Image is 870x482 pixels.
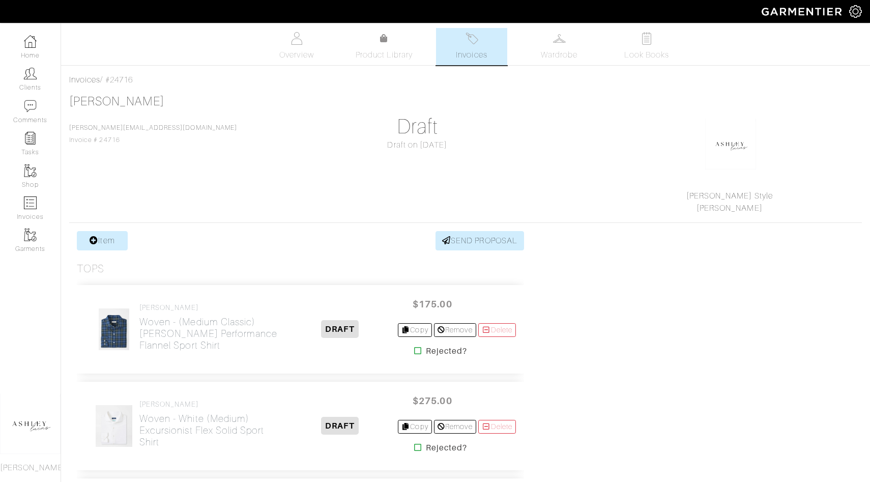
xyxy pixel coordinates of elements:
a: [PERSON_NAME] [69,95,164,108]
a: Item [77,231,128,250]
a: [PERSON_NAME][EMAIL_ADDRESS][DOMAIN_NAME] [69,124,237,131]
h4: [PERSON_NAME] [139,400,282,409]
img: basicinfo-40fd8af6dae0f16599ec9e87c0ef1c0a1fdea2edbe929e3d69a839185d80c458.svg [291,32,303,45]
a: [PERSON_NAME] Woven - White (Medium)Excursionist Flex Solid Sport Shirt [139,400,282,448]
img: aVMR5sHK4sTHTWZBwsgJS9zA [95,405,133,447]
span: Look Books [624,49,670,61]
a: Copy [398,323,432,337]
h1: Draft [293,115,542,139]
h2: Woven - (Medium Classic) [PERSON_NAME] Performance Flannel Sport Shirt [139,316,282,351]
img: okhkJxsQsug8ErY7G9ypRsDh.png [705,119,756,169]
span: Product Library [356,49,413,61]
div: Draft on [DATE] [293,139,542,151]
a: Product Library [349,33,420,61]
img: orders-icon-0abe47150d42831381b5fb84f609e132dff9fe21cb692f30cb5eec754e2cba89.png [24,196,37,209]
a: [PERSON_NAME] [697,204,763,213]
span: $175.00 [402,293,463,315]
a: Invoices [69,75,100,84]
a: Delete [478,323,516,337]
a: Remove [434,323,476,337]
span: DRAFT [321,417,358,435]
span: Invoices [456,49,487,61]
img: garmentier-logo-header-white-b43fb05a5012e4ada735d5af1a66efaba907eab6374d6393d1fbf88cb4ef424d.png [757,3,849,20]
img: garments-icon-b7da505a4dc4fd61783c78ac3ca0ef83fa9d6f193b1c9dc38574b1d14d53ca28.png [24,164,37,177]
h2: Woven - White (Medium) Excursionist Flex Solid Sport Shirt [139,413,282,448]
a: Look Books [611,28,682,65]
a: Overview [261,28,332,65]
h4: [PERSON_NAME] [139,303,282,312]
img: wardrobe-487a4870c1b7c33e795ec22d11cfc2ed9d08956e64fb3008fe2437562e282088.svg [553,32,566,45]
span: Wardrobe [541,49,577,61]
img: gear-icon-white-bd11855cb880d31180b6d7d6211b90ccbf57a29d726f0c71d8c61bd08dd39cc2.png [849,5,862,18]
span: Overview [279,49,313,61]
span: DRAFT [321,320,358,338]
strong: Rejected? [426,442,467,454]
a: Invoices [436,28,507,65]
img: reminder-icon-8004d30b9f0a5d33ae49ab947aed9ed385cf756f9e5892f1edd6e32f2345188e.png [24,132,37,145]
img: clients-icon-6bae9207a08558b7cb47a8932f037763ab4055f8c8b6bfacd5dc20c3e0201464.png [24,67,37,80]
img: EQbfvWkCgu87RJBkMPm2zd4n [98,308,130,351]
span: Invoice # 24716 [69,124,237,144]
a: Copy [398,420,432,434]
img: todo-9ac3debb85659649dc8f770b8b6100bb5dab4b48dedcbae339e5042a72dfd3cc.svg [641,32,653,45]
a: [PERSON_NAME] Style [686,191,773,201]
a: Delete [478,420,516,434]
img: garments-icon-b7da505a4dc4fd61783c78ac3ca0ef83fa9d6f193b1c9dc38574b1d14d53ca28.png [24,229,37,241]
img: orders-27d20c2124de7fd6de4e0e44c1d41de31381a507db9b33961299e4e07d508b8c.svg [466,32,478,45]
strong: Rejected? [426,345,467,357]
a: [PERSON_NAME] Woven - (Medium Classic)[PERSON_NAME] Performance Flannel Sport Shirt [139,303,282,351]
h3: Tops [77,263,104,275]
div: / #24716 [69,74,862,86]
a: Remove [434,420,476,434]
span: $275.00 [402,390,463,412]
img: comment-icon-a0a6a9ef722e966f86d9cbdc48e553b5cf19dbc54f86b18d962a5391bc8f6eb6.png [24,100,37,112]
a: SEND PROPOSAL [436,231,524,250]
img: dashboard-icon-dbcd8f5a0b271acd01030246c82b418ddd0df26cd7fceb0bd07c9910d44c42f6.png [24,35,37,48]
a: Wardrobe [524,28,595,65]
